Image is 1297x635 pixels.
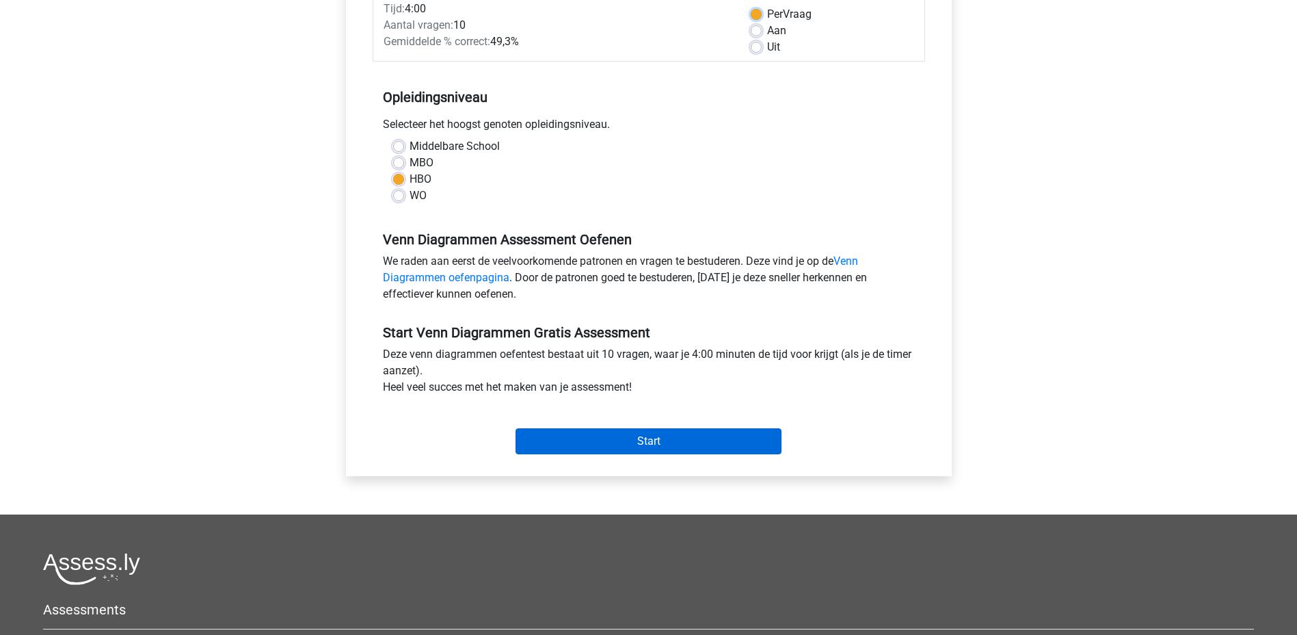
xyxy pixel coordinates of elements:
[43,553,140,585] img: Assessly logo
[767,6,812,23] label: Vraag
[410,187,427,204] label: WO
[383,83,915,111] h5: Opleidingsniveau
[410,138,500,155] label: Middelbare School
[373,253,925,308] div: We raden aan eerst de veelvoorkomende patronen en vragen te bestuderen. Deze vind je op de . Door...
[373,116,925,138] div: Selecteer het hoogst genoten opleidingsniveau.
[384,35,490,48] span: Gemiddelde % correct:
[383,231,915,248] h5: Venn Diagrammen Assessment Oefenen
[373,34,740,50] div: 49,3%
[383,324,915,341] h5: Start Venn Diagrammen Gratis Assessment
[384,2,405,15] span: Tijd:
[410,171,431,187] label: HBO
[767,23,786,39] label: Aan
[516,428,781,454] input: Start
[767,8,783,21] span: Per
[43,601,1254,618] h5: Assessments
[384,18,453,31] span: Aantal vragen:
[767,39,780,55] label: Uit
[373,346,925,401] div: Deze venn diagrammen oefentest bestaat uit 10 vragen, waar je 4:00 minuten de tijd voor krijgt (a...
[410,155,433,171] label: MBO
[373,1,740,17] div: 4:00
[373,17,740,34] div: 10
